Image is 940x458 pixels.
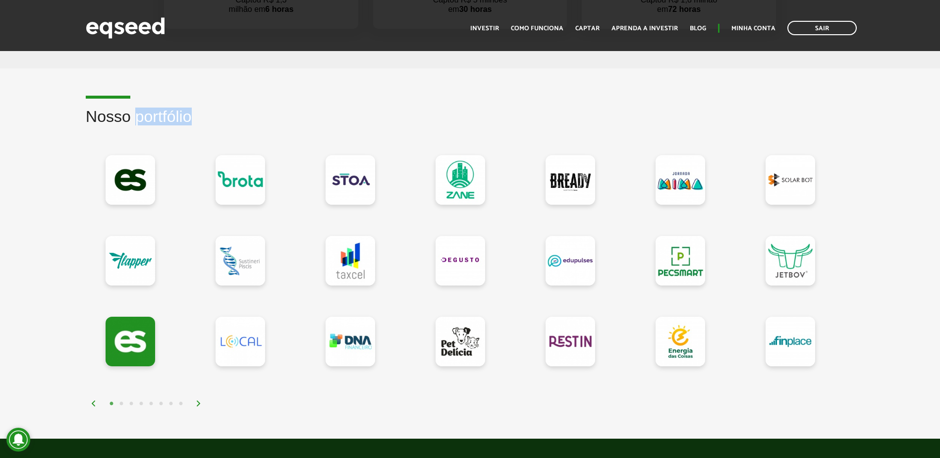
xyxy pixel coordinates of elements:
a: Flapper [106,236,155,286]
button: 3 of 4 [126,399,136,409]
a: Testando Contrato [106,317,155,366]
a: Solar Bot [766,155,815,205]
button: 8 of 4 [176,399,186,409]
a: Zane [436,155,485,205]
img: arrow%20right.svg [196,401,202,406]
img: EqSeed [86,15,165,41]
a: Taxcel [326,236,375,286]
a: Bready [546,155,595,205]
button: 6 of 4 [156,399,166,409]
a: Como funciona [511,25,563,32]
a: Brota Company [216,155,265,205]
button: 7 of 4 [166,399,176,409]
a: Captar [575,25,600,32]
a: Sustineri Piscis [216,236,265,286]
a: Edupulses [546,236,595,286]
button: 1 of 4 [107,399,116,409]
a: Pecsmart [656,236,705,286]
button: 2 of 4 [116,399,126,409]
a: Restin [546,317,595,366]
a: Finplace [766,317,815,366]
button: 4 of 4 [136,399,146,409]
img: arrow%20left.svg [91,401,97,406]
a: STOA Seguros [326,155,375,205]
h2: Nosso portfólio [86,108,854,140]
a: Degusto Brands [436,236,485,286]
a: DNA Financeiro [326,317,375,366]
a: Minha conta [731,25,775,32]
a: EqSeed [106,155,155,205]
a: Jornada Mima [656,155,705,205]
a: Aprenda a investir [611,25,678,32]
a: Energia das Coisas [656,317,705,366]
a: JetBov [766,236,815,286]
button: 5 of 4 [146,399,156,409]
a: Investir [470,25,499,32]
a: Blog [690,25,706,32]
a: Loocal [216,317,265,366]
a: Sair [787,21,857,35]
a: Pet Delícia [436,317,485,366]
